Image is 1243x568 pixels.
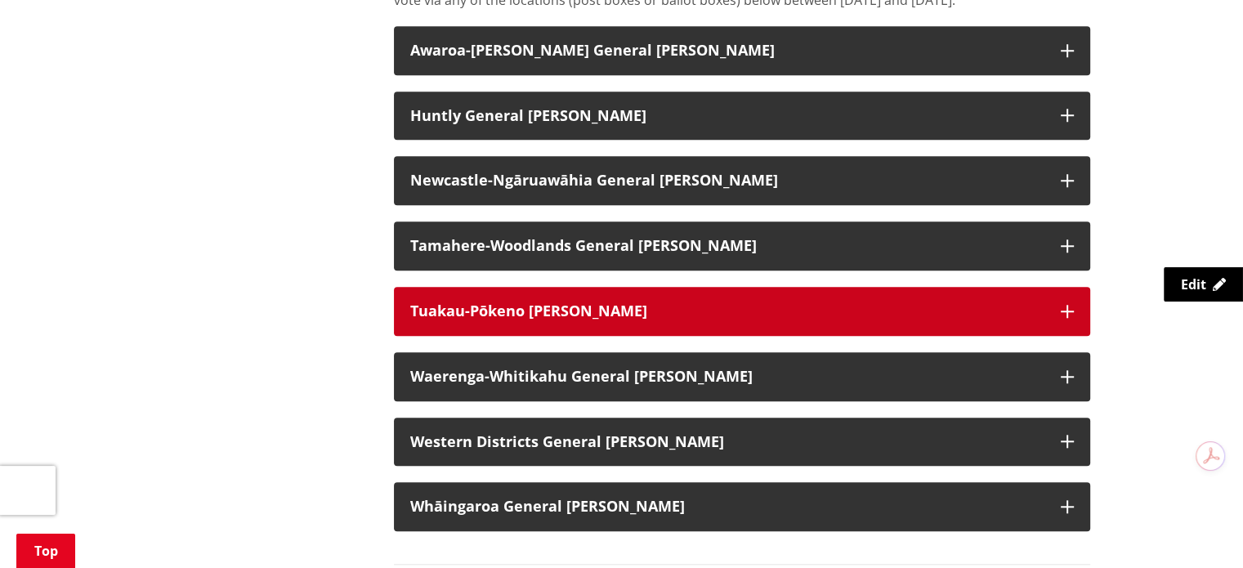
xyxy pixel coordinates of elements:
[1164,267,1243,302] a: Edit
[394,287,1090,336] button: Tuakau-Pōkeno [PERSON_NAME]
[410,42,1044,59] h3: Awaroa-[PERSON_NAME] General [PERSON_NAME]
[394,482,1090,531] button: Whāingaroa General [PERSON_NAME]
[410,496,685,516] strong: Whāingaroa General [PERSON_NAME]
[410,303,1044,320] h3: Tuakau-Pōkeno [PERSON_NAME]
[16,534,75,568] a: Top
[394,156,1090,205] button: Newcastle-Ngāruawāhia General [PERSON_NAME]
[410,235,757,255] strong: Tamahere-Woodlands General [PERSON_NAME]
[394,352,1090,401] button: Waerenga-Whitikahu General [PERSON_NAME]
[1168,499,1227,558] iframe: Messenger Launcher
[410,108,1044,124] h3: Huntly General [PERSON_NAME]
[394,221,1090,271] button: Tamahere-Woodlands General [PERSON_NAME]
[394,418,1090,467] button: Western Districts General [PERSON_NAME]
[410,170,778,190] strong: Newcastle-Ngāruawāhia General [PERSON_NAME]
[410,366,753,386] strong: Waerenga-Whitikahu General [PERSON_NAME]
[394,26,1090,75] button: Awaroa-[PERSON_NAME] General [PERSON_NAME]
[410,432,724,451] strong: Western Districts General [PERSON_NAME]
[1181,275,1206,293] span: Edit
[394,92,1090,141] button: Huntly General [PERSON_NAME]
